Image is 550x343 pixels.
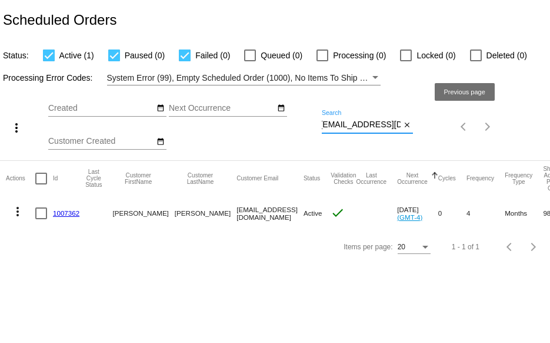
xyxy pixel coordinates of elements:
button: Change sorting for CustomerEmail [236,175,278,182]
mat-icon: close [403,121,411,130]
span: Failed (0) [195,48,230,62]
span: Active (1) [59,48,94,62]
span: Processing (0) [333,48,386,62]
span: Deleted (0) [486,48,527,62]
div: 1 - 1 of 1 [452,243,479,251]
span: Queued (0) [261,48,302,62]
span: Paused (0) [125,48,165,62]
a: (GMT-4) [397,213,422,221]
button: Change sorting for Frequency [466,175,494,182]
button: Next page [476,115,499,138]
span: Locked (0) [416,48,455,62]
mat-icon: date_range [156,137,165,147]
span: 20 [398,243,405,251]
mat-header-cell: Validation Checks [331,161,356,196]
button: Previous page [498,235,522,259]
mat-cell: [EMAIL_ADDRESS][DOMAIN_NAME] [236,196,304,230]
mat-header-cell: Actions [6,161,35,196]
button: Change sorting for Id [53,175,58,182]
button: Change sorting for CustomerLastName [175,172,226,185]
mat-cell: 0 [438,196,466,230]
mat-cell: [PERSON_NAME] [175,196,236,230]
mat-cell: [DATE] [397,196,438,230]
mat-select: Items per page: [398,243,431,252]
button: Change sorting for LastProcessingCycleId [85,169,102,188]
mat-select: Filter by Processing Error Codes [107,71,381,85]
mat-icon: check [331,206,345,220]
button: Previous page [452,115,476,138]
span: Active [304,209,322,217]
mat-icon: date_range [156,104,165,113]
button: Next page [522,235,545,259]
button: Clear [401,119,413,131]
mat-icon: more_vert [11,205,25,219]
a: 1007362 [53,209,79,217]
mat-icon: more_vert [9,121,24,135]
button: Change sorting for LastOccurrenceUtc [356,172,386,185]
span: Processing Error Codes: [3,73,93,83]
mat-icon: date_range [277,104,285,113]
span: Status: [3,51,29,60]
input: Customer Created [48,137,154,146]
mat-cell: 4 [466,196,505,230]
button: Change sorting for NextOccurrenceUtc [397,172,428,185]
div: Items per page: [344,243,392,251]
button: Change sorting for Cycles [438,175,456,182]
input: Created [48,104,154,113]
input: Search [322,120,401,130]
mat-cell: [PERSON_NAME] [112,196,174,230]
h2: Scheduled Orders [3,12,116,28]
button: Change sorting for FrequencyType [505,172,532,185]
button: Change sorting for Status [304,175,320,182]
mat-cell: Months [505,196,543,230]
input: Next Occurrence [169,104,275,113]
button: Change sorting for CustomerFirstName [112,172,164,185]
